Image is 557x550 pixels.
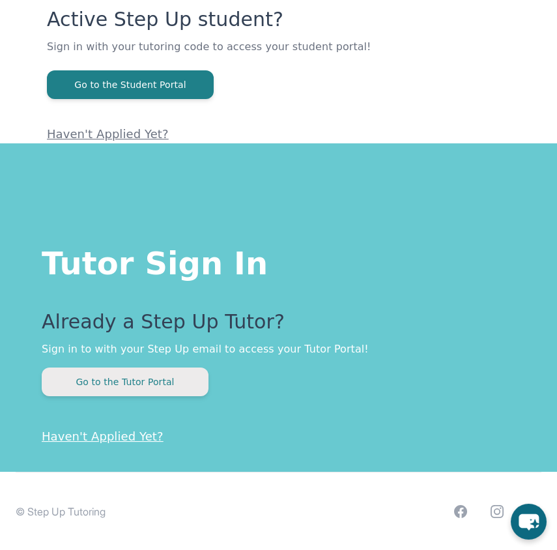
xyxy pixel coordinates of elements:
p: Sign in to with your Step Up email to access your Tutor Portal! [42,341,515,357]
p: Sign in with your tutoring code to access your student portal! [47,39,515,70]
a: Go to the Student Portal [47,78,214,91]
p: © Step Up Tutoring [16,504,106,519]
h1: Tutor Sign In [42,242,515,279]
a: Haven't Applied Yet? [47,127,169,141]
button: chat-button [511,504,547,540]
a: Go to the Tutor Portal [42,375,208,388]
a: Haven't Applied Yet? [42,429,164,443]
button: Go to the Tutor Portal [42,368,208,396]
p: Already a Step Up Tutor? [42,310,515,341]
p: Active Step Up student? [47,8,515,39]
button: Go to the Student Portal [47,70,214,99]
